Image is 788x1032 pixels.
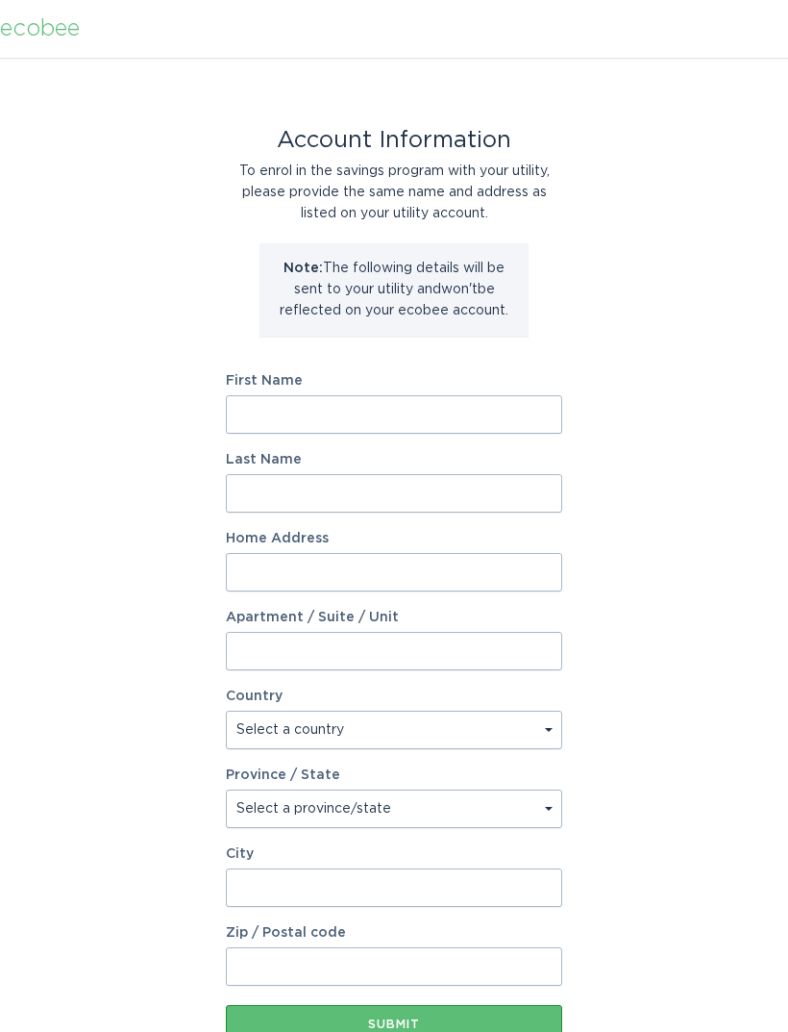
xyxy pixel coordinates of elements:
[226,161,562,224] div: To enrol in the savings program with your utility, please provide the same name and address as li...
[226,690,283,703] label: Country
[274,258,514,321] p: The following details will be sent to your utility and won't be reflected on your ecobee account.
[226,926,562,940] label: Zip / Postal code
[226,532,562,545] label: Home Address
[226,768,340,782] label: Province / State
[226,130,562,151] div: Account Information
[226,611,562,624] label: Apartment / Suite / Unit
[226,847,562,861] label: City
[226,374,562,388] label: First Name
[283,262,323,275] strong: Note:
[235,1019,553,1030] div: Submit
[226,453,562,466] label: Last Name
